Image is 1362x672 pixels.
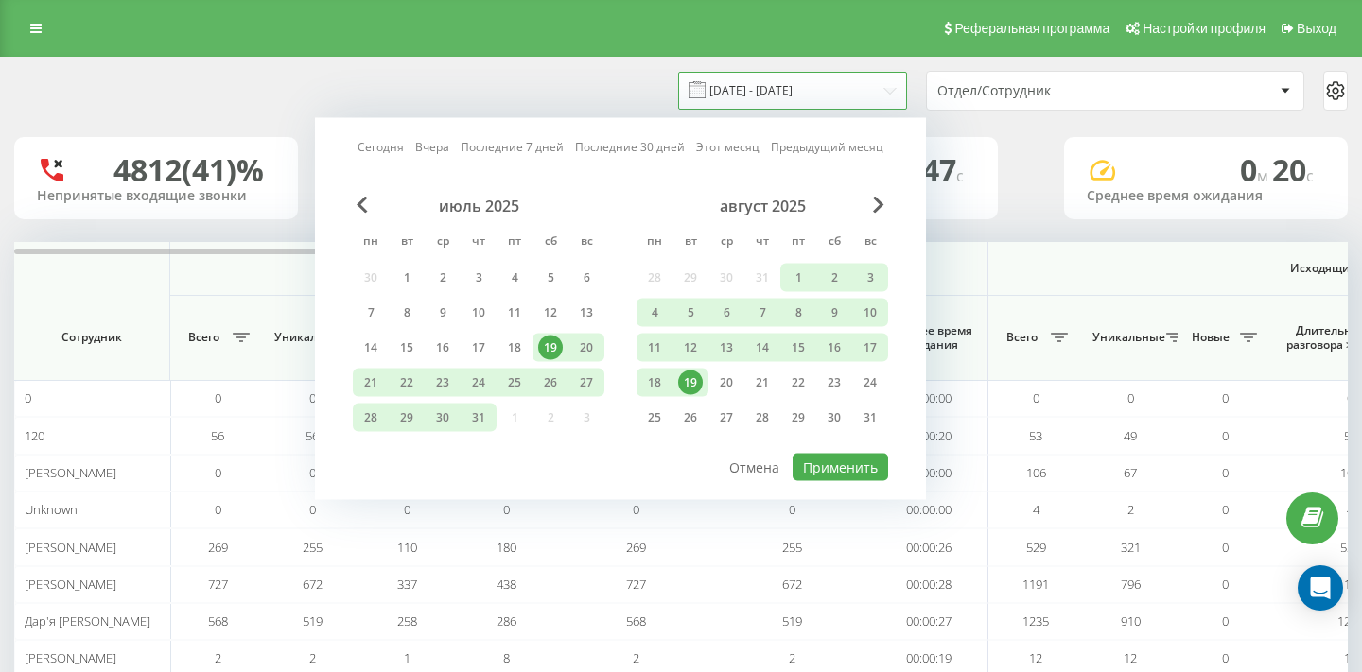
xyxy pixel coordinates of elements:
div: 23 [822,370,847,395]
div: сб 19 июля 2025 г. [533,334,568,362]
div: 29 [786,405,811,430]
abbr: воскресенье [856,229,884,257]
div: сб 26 июля 2025 г. [533,369,568,397]
td: 00:00:00 [870,380,988,417]
abbr: суббота [536,229,565,257]
div: 4 [642,301,667,325]
span: 4 [1033,501,1039,518]
abbr: пятница [500,229,529,257]
div: ср 13 авг. 2025 г. [708,334,744,362]
div: 27 [574,370,599,395]
div: ср 20 авг. 2025 г. [708,369,744,397]
div: 14 [750,336,775,360]
div: вс 17 авг. 2025 г. [852,334,888,362]
div: чт 14 авг. 2025 г. [744,334,780,362]
span: 12 [1344,649,1357,666]
div: чт 21 авг. 2025 г. [744,369,780,397]
span: 0 [789,501,795,518]
a: Вчера [415,138,449,156]
abbr: четверг [748,229,777,257]
span: 8 [503,649,510,666]
div: 14 [358,336,383,360]
div: вс 10 авг. 2025 г. [852,299,888,327]
div: ср 23 июля 2025 г. [425,369,461,397]
span: 0 [503,501,510,518]
div: вт 26 авг. 2025 г. [672,404,708,432]
span: Выход [1297,21,1336,36]
span: 0 [309,389,316,406]
span: 519 [303,612,323,629]
span: 49 [1124,427,1137,444]
span: 0 [1222,427,1229,444]
div: 22 [394,370,419,395]
span: 269 [626,539,646,556]
div: 22 [786,370,811,395]
div: 28 [358,405,383,430]
span: 0 [1222,539,1229,556]
div: 11 [642,336,667,360]
span: 180 [497,539,516,556]
span: 0 [1222,612,1229,629]
abbr: вторник [393,229,421,257]
span: 438 [497,576,516,593]
div: 2 [822,266,847,290]
div: 6 [574,266,599,290]
div: 31 [858,405,882,430]
span: 337 [397,576,417,593]
span: Сотрудник [30,330,153,345]
div: пн 11 авг. 2025 г. [637,334,672,362]
div: сб 23 авг. 2025 г. [816,369,852,397]
span: 568 [626,612,646,629]
div: пн 4 авг. 2025 г. [637,299,672,327]
div: вт 19 авг. 2025 г. [672,369,708,397]
span: 2 [633,649,639,666]
div: вс 31 авг. 2025 г. [852,404,888,432]
a: Последние 7 дней [461,138,564,156]
span: 321 [1121,539,1141,556]
span: 796 [1121,576,1141,593]
span: 120 [25,427,44,444]
div: Непринятые входящие звонки [37,188,275,204]
span: 568 [208,612,228,629]
div: вт 1 июля 2025 г. [389,264,425,292]
div: 26 [678,405,703,430]
div: 18 [502,336,527,360]
span: 0 [1222,389,1229,406]
div: июль 2025 [353,197,604,215]
div: вт 5 авг. 2025 г. [672,299,708,327]
div: ср 9 июля 2025 г. [425,299,461,327]
span: 12 [1029,649,1042,666]
span: 2 [309,649,316,666]
span: 529 [1026,539,1046,556]
span: 0 [1222,501,1229,518]
div: 4 [502,266,527,290]
a: Сегодня [358,138,404,156]
span: 2 [789,649,795,666]
div: вс 27 июля 2025 г. [568,369,604,397]
div: 15 [786,336,811,360]
span: Среднее время ожидания [884,323,973,353]
span: Уникальные [274,330,342,345]
div: ср 30 июля 2025 г. [425,404,461,432]
span: Дар'я [PERSON_NAME] [25,612,150,629]
span: 0 [404,501,410,518]
div: пт 15 авг. 2025 г. [780,334,816,362]
div: 20 [574,336,599,360]
span: 0 [1222,649,1229,666]
div: вт 22 июля 2025 г. [389,369,425,397]
div: чт 10 июля 2025 г. [461,299,497,327]
div: ср 2 июля 2025 г. [425,264,461,292]
abbr: понедельник [357,229,385,257]
div: пт 25 июля 2025 г. [497,369,533,397]
div: 13 [574,301,599,325]
div: 15 [394,336,419,360]
span: 258 [397,612,417,629]
div: 18 [642,370,667,395]
div: вт 15 июля 2025 г. [389,334,425,362]
div: 7 [750,301,775,325]
div: 8 [786,301,811,325]
span: 529 [1340,539,1360,556]
span: 67 [1124,464,1137,481]
span: [PERSON_NAME] [25,649,116,666]
span: 269 [208,539,228,556]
